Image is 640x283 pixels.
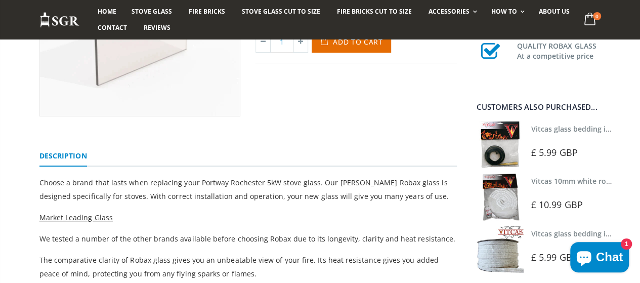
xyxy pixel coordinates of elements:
span: Home [98,7,116,16]
button: Add to Cart [312,31,391,53]
span: The comparative clarity of Robax glass gives you an unbeatable view of your fire. Its heat resist... [39,255,439,278]
span: Stove Glass [132,7,172,16]
inbox-online-store-chat: Shopify online store chat [567,242,632,275]
span: £ 10.99 GBP [531,198,583,211]
a: Fire Bricks Cut To Size [329,4,419,20]
span: Fire Bricks [189,7,225,16]
div: Customers also purchased... [476,103,616,111]
img: Vitcas white rope, glue and gloves kit 10mm [476,173,523,220]
span: About us [539,7,570,16]
a: Fire Bricks [181,4,233,20]
span: We tested a number of the other brands available before choosing Robax due to its longevity, clar... [39,234,455,244]
img: Stove Glass Replacement [39,12,80,28]
span: Stove Glass Cut To Size [242,7,320,16]
span: Accessories [428,7,469,16]
img: Vitcas stove glass bedding in tape [476,121,523,168]
a: Contact [90,20,135,36]
span: Market Leading Glass [39,213,113,222]
span: How To [491,7,517,16]
a: About us [531,4,577,20]
h3: QUALITY ROBAX GLASS At a competitive price [517,39,616,61]
a: 0 [580,10,601,30]
a: Description [39,146,87,167]
span: £ 5.99 GBP [531,251,578,263]
img: Vitcas stove glass bedding in tape [476,226,523,273]
a: How To [484,4,530,20]
a: Stove Glass [124,4,180,20]
span: Add to Cart [333,37,383,47]
a: Reviews [136,20,178,36]
span: £ 5.99 GBP [531,146,578,158]
a: Stove Glass Cut To Size [234,4,328,20]
span: Reviews [144,23,170,32]
a: Accessories [420,4,482,20]
span: Fire Bricks Cut To Size [337,7,411,16]
a: Home [90,4,124,20]
span: 0 [593,12,601,20]
span: Choose a brand that lasts when replacing your Portway Rochester 5kW stove glass. Our [PERSON_NAME... [39,178,449,201]
span: Contact [98,23,127,32]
